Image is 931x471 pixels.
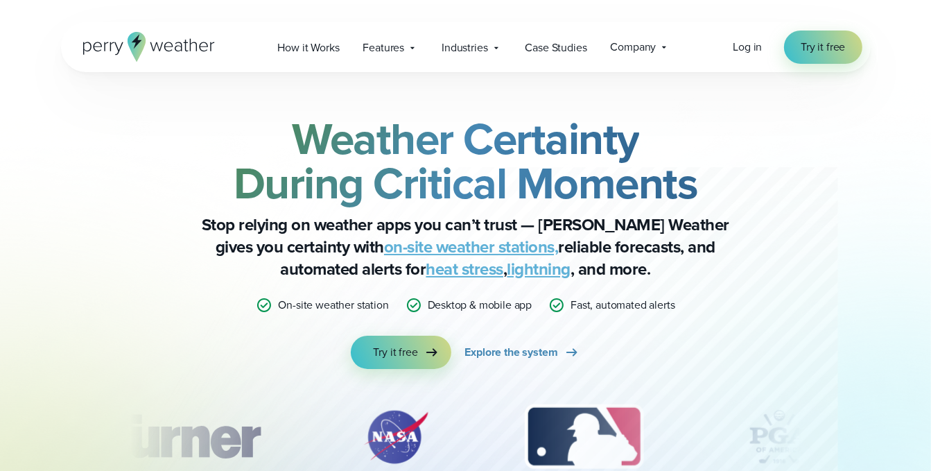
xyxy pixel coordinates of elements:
a: heat stress [426,257,504,282]
a: lightning [507,257,571,282]
p: On-site weather station [278,297,388,314]
p: Stop relying on weather apps you can’t trust — [PERSON_NAME] Weather gives you certainty with rel... [189,214,743,280]
span: How it Works [278,40,340,56]
span: Industries [442,40,487,56]
p: Fast, automated alerts [571,297,675,314]
a: How it Works [266,33,351,62]
a: on-site weather stations, [384,234,559,259]
span: Try it free [373,344,417,361]
span: Company [610,39,656,55]
a: Explore the system [465,336,580,369]
a: Try it free [784,31,862,64]
strong: Weather Certainty During Critical Moments [234,106,698,216]
a: Log in [733,39,762,55]
a: Try it free [351,336,451,369]
p: Desktop & mobile app [428,297,532,314]
span: Case Studies [525,40,587,56]
span: Features [363,40,405,56]
span: Explore the system [465,344,558,361]
a: Case Studies [514,33,599,62]
span: Try it free [801,39,845,55]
